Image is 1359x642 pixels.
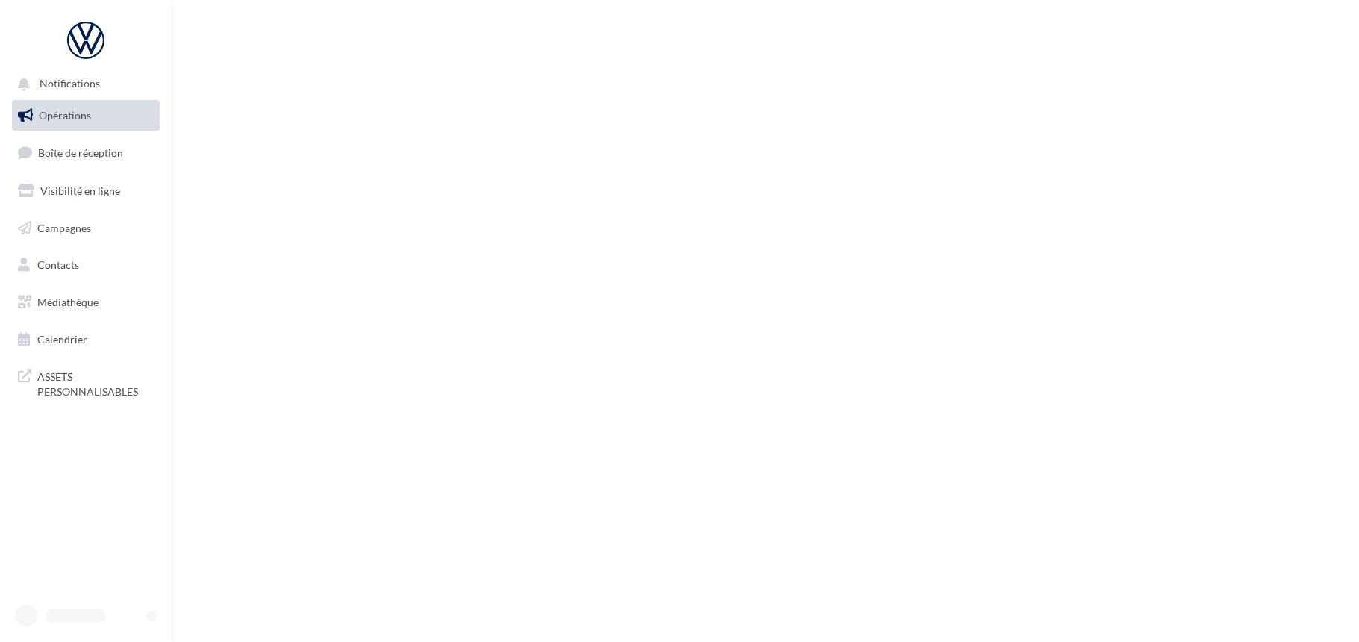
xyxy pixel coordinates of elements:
[37,333,87,346] span: Calendrier
[39,109,91,122] span: Opérations
[9,100,163,131] a: Opérations
[9,213,163,244] a: Campagnes
[9,175,163,207] a: Visibilité en ligne
[9,287,163,318] a: Médiathèque
[9,324,163,355] a: Calendrier
[9,249,163,281] a: Contacts
[40,184,120,197] span: Visibilité en ligne
[37,367,154,399] span: ASSETS PERSONNALISABLES
[37,221,91,234] span: Campagnes
[37,296,99,308] span: Médiathèque
[40,78,100,90] span: Notifications
[38,146,123,159] span: Boîte de réception
[9,361,163,405] a: ASSETS PERSONNALISABLES
[37,258,79,271] span: Contacts
[9,137,163,169] a: Boîte de réception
